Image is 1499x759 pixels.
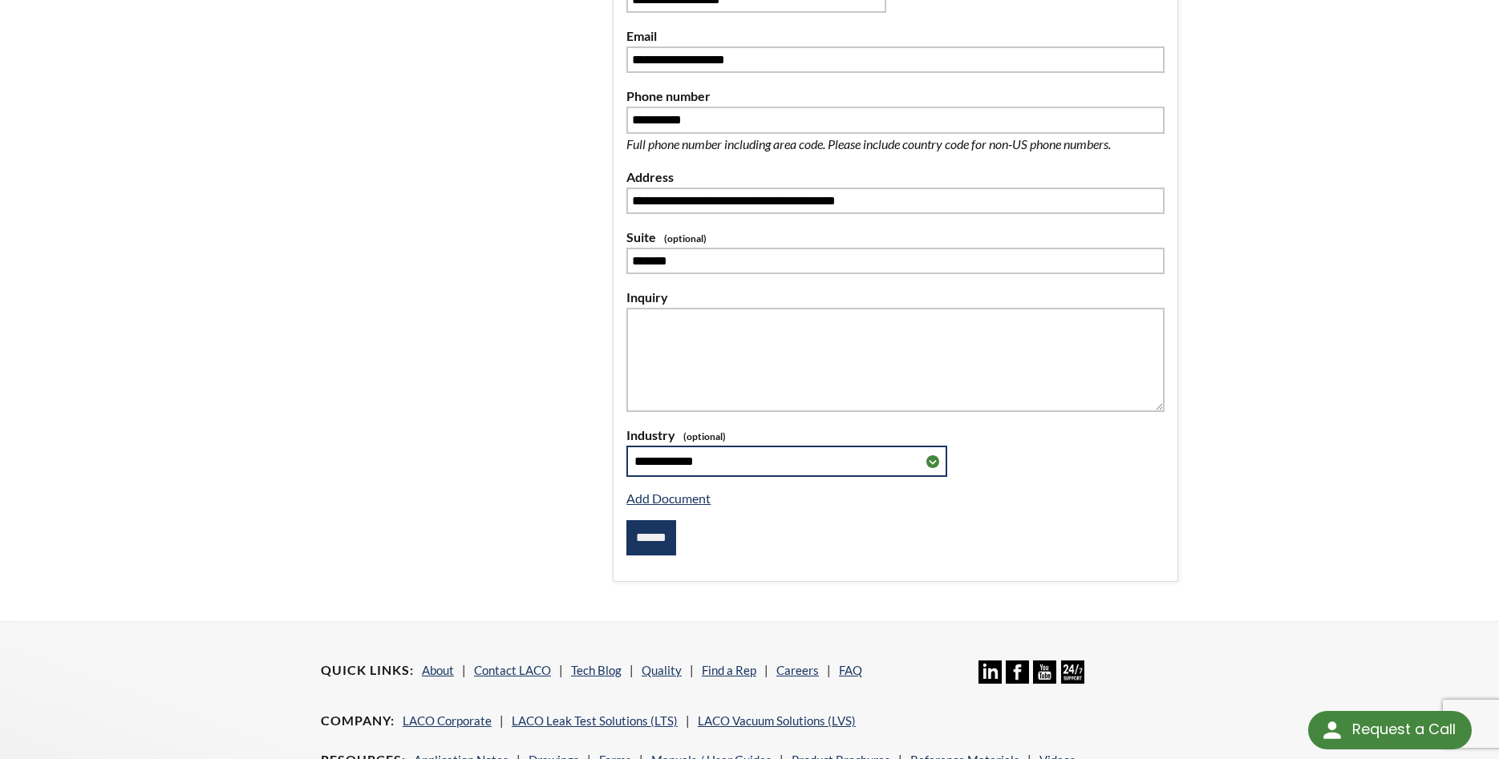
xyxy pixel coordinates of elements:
[626,167,1165,188] label: Address
[1352,711,1456,748] div: Request a Call
[626,287,1165,308] label: Inquiry
[776,663,819,677] a: Careers
[321,662,414,679] h4: Quick Links
[512,713,678,728] a: LACO Leak Test Solutions (LTS)
[1308,711,1472,749] div: Request a Call
[626,134,1164,155] p: Full phone number including area code. Please include country code for non-US phone numbers.
[403,713,492,728] a: LACO Corporate
[698,713,856,728] a: LACO Vacuum Solutions (LVS)
[321,713,395,729] h4: Company
[571,663,622,677] a: Tech Blog
[642,663,682,677] a: Quality
[1061,660,1084,684] img: 24/7 Support Icon
[839,663,862,677] a: FAQ
[626,425,1165,446] label: Industry
[422,663,454,677] a: About
[626,227,1165,248] label: Suite
[702,663,756,677] a: Find a Rep
[626,491,711,506] a: Add Document
[1319,717,1345,743] img: round button
[1061,672,1084,686] a: 24/7 Support
[626,86,1165,107] label: Phone number
[474,663,551,677] a: Contact LACO
[626,26,1165,46] label: Email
